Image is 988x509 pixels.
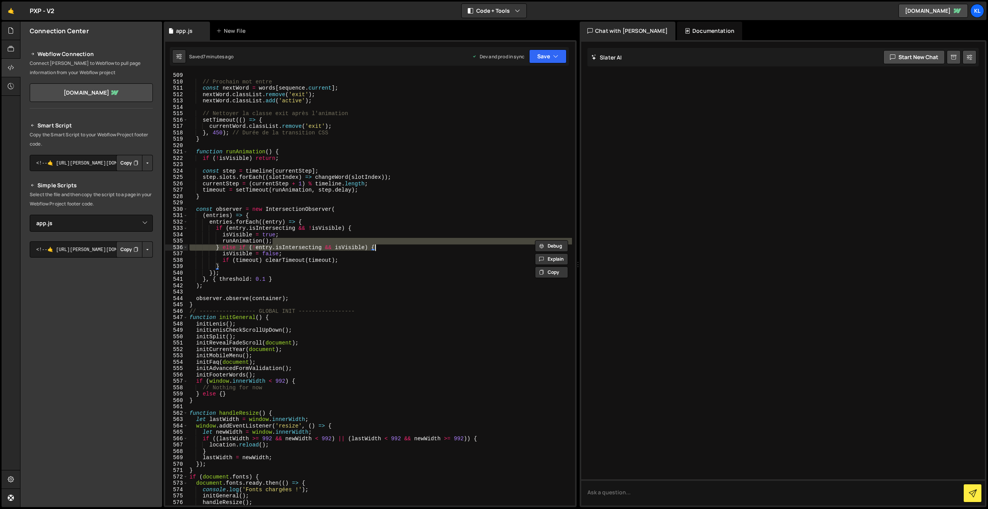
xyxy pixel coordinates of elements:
div: 557 [165,378,188,385]
div: 561 [165,404,188,410]
div: 546 [165,308,188,315]
div: 565 [165,429,188,436]
div: 515 [165,110,188,117]
a: [DOMAIN_NAME] [898,4,968,18]
button: Code + Tools [462,4,526,18]
div: 542 [165,283,188,289]
div: 543 [165,289,188,295]
div: 521 [165,149,188,155]
div: 523 [165,161,188,168]
div: 544 [165,295,188,302]
div: 514 [165,104,188,111]
div: 531 [165,212,188,219]
div: Dev and prod in sync [472,53,524,60]
div: 540 [165,270,188,277]
a: [DOMAIN_NAME] [30,83,153,102]
p: Select the file and then copy the script to a page in your Webflow Project footer code. [30,190,153,209]
div: 556 [165,372,188,378]
div: 518 [165,130,188,136]
div: 509 [165,72,188,79]
div: 529 [165,200,188,206]
div: 574 [165,487,188,493]
div: 511 [165,85,188,92]
div: 548 [165,321,188,327]
div: Button group with nested dropdown [116,241,153,258]
div: 563 [165,416,188,423]
div: 576 [165,499,188,506]
div: 550 [165,334,188,340]
div: 533 [165,225,188,232]
div: app.js [176,27,193,35]
div: 541 [165,276,188,283]
button: Copy [116,241,142,258]
div: 547 [165,314,188,321]
textarea: <!--🤙 [URL][PERSON_NAME][DOMAIN_NAME]> <script>document.addEventListener("DOMContentLoaded", func... [30,241,153,258]
div: New File [216,27,249,35]
div: 553 [165,353,188,359]
a: 🤙 [2,2,20,20]
div: 558 [165,385,188,391]
div: 555 [165,365,188,372]
div: 537 [165,251,188,257]
div: 527 [165,187,188,193]
button: Debug [535,240,568,252]
button: Copy [535,266,568,278]
div: 539 [165,263,188,270]
div: 554 [165,359,188,366]
div: 528 [165,193,188,200]
div: 569 [165,455,188,461]
div: Chat with [PERSON_NAME] [580,22,675,40]
div: 7 minutes ago [203,53,233,60]
div: 510 [165,79,188,85]
div: 564 [165,423,188,429]
p: Connect [PERSON_NAME] to Webflow to pull page information from your Webflow project [30,59,153,77]
div: 559 [165,391,188,397]
div: 570 [165,461,188,468]
button: Start new chat [883,50,945,64]
div: 560 [165,397,188,404]
div: 512 [165,92,188,98]
div: 571 [165,467,188,474]
a: Kl [970,4,984,18]
h2: Smart Script [30,121,153,130]
h2: Connection Center [30,27,89,35]
div: 568 [165,448,188,455]
div: 552 [165,346,188,353]
h2: Simple Scripts [30,181,153,190]
div: Button group with nested dropdown [116,155,153,171]
div: 572 [165,474,188,480]
div: 534 [165,232,188,238]
div: 532 [165,219,188,226]
iframe: YouTube video player [30,270,154,340]
div: 566 [165,436,188,442]
div: 549 [165,327,188,334]
h2: Webflow Connection [30,49,153,59]
div: 517 [165,123,188,130]
button: Save [529,49,567,63]
p: Copy the Smart Script to your Webflow Project footer code. [30,130,153,149]
button: Explain [535,253,568,265]
div: 573 [165,480,188,487]
div: 535 [165,238,188,244]
iframe: YouTube video player [30,345,154,414]
div: 562 [165,410,188,417]
div: 513 [165,98,188,104]
div: 575 [165,493,188,499]
div: 551 [165,340,188,346]
div: 538 [165,257,188,264]
div: 524 [165,168,188,175]
h2: Slater AI [591,54,622,61]
div: 536 [165,244,188,251]
div: 526 [165,181,188,187]
div: 522 [165,155,188,162]
div: Saved [189,53,233,60]
div: PXP - V2 [30,6,54,15]
div: 525 [165,174,188,181]
div: 520 [165,143,188,149]
div: 530 [165,206,188,213]
div: 567 [165,442,188,448]
div: 519 [165,136,188,143]
div: 545 [165,302,188,308]
textarea: <!--🤙 [URL][PERSON_NAME][DOMAIN_NAME]> <script>document.addEventListener("DOMContentLoaded", func... [30,155,153,171]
